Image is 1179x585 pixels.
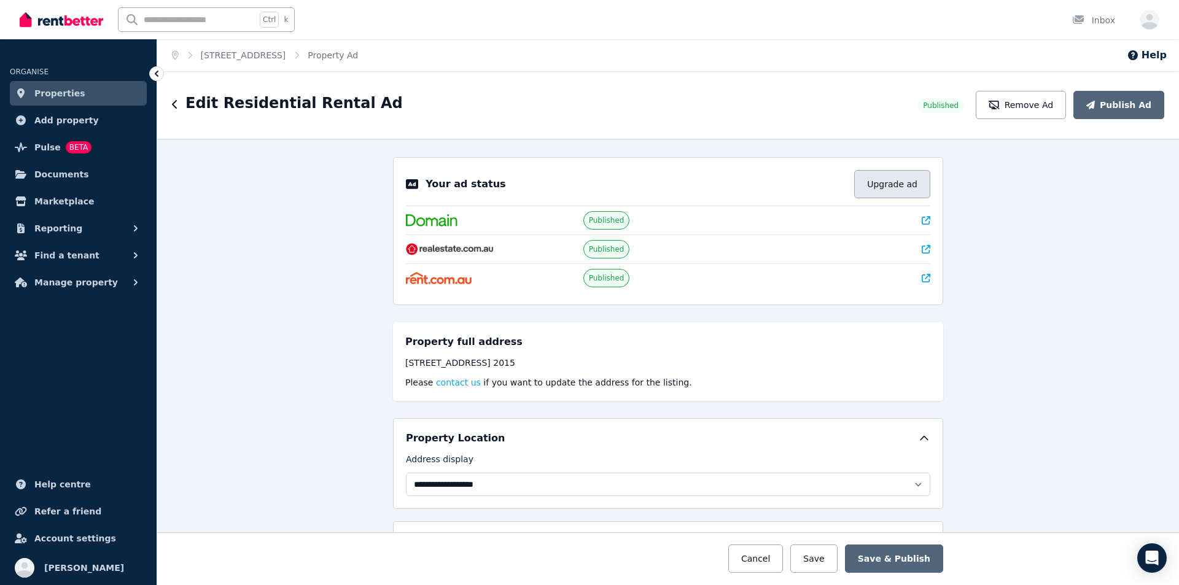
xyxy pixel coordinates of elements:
a: PulseBETA [10,135,147,160]
span: ORGANISE [10,68,49,76]
span: Properties [34,86,85,101]
button: Remove Ad [976,91,1066,119]
div: [STREET_ADDRESS] 2015 [405,357,931,369]
div: Inbox [1072,14,1115,26]
div: Open Intercom Messenger [1137,543,1167,573]
span: Published [923,101,959,110]
span: [PERSON_NAME] [44,560,124,575]
span: Published [589,244,625,254]
img: Domain.com.au [406,214,457,227]
span: Refer a friend [34,504,101,519]
a: Property Ad [308,50,358,60]
span: Marketplace [34,194,94,209]
button: Help [1127,48,1167,63]
p: Please if you want to update the address for the listing. [405,376,931,389]
span: Documents [34,167,89,182]
span: Account settings [34,531,116,546]
nav: Breadcrumb [157,39,373,71]
span: Published [589,215,625,225]
button: Find a tenant [10,243,147,268]
a: Properties [10,81,147,106]
h5: Property full address [405,335,523,349]
p: Your ad status [426,177,505,192]
span: Add property [34,113,99,128]
span: k [284,15,288,25]
button: Publish Ad [1073,91,1164,119]
span: Manage property [34,275,118,290]
span: Ctrl [260,12,279,28]
img: Rent.com.au [406,272,472,284]
a: Account settings [10,526,147,551]
img: RentBetter [20,10,103,29]
button: Upgrade ad [854,170,930,198]
button: Cancel [728,544,783,573]
span: Help centre [34,477,91,492]
a: [STREET_ADDRESS] [201,50,286,60]
button: Manage property [10,270,147,295]
span: Reporting [34,221,82,236]
h5: Property Location [406,431,505,446]
a: Marketplace [10,189,147,214]
span: BETA [66,141,91,153]
a: Add property [10,108,147,133]
h1: Edit Residential Rental Ad [185,93,403,113]
a: Help centre [10,472,147,497]
button: Reporting [10,216,147,241]
label: Address display [406,453,473,470]
a: Refer a friend [10,499,147,524]
a: Documents [10,162,147,187]
button: Save [790,544,837,573]
span: Published [589,273,625,283]
img: RealEstate.com.au [406,243,494,255]
span: Find a tenant [34,248,99,263]
span: Pulse [34,140,61,155]
button: Save & Publish [845,544,943,573]
button: contact us [436,376,481,389]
